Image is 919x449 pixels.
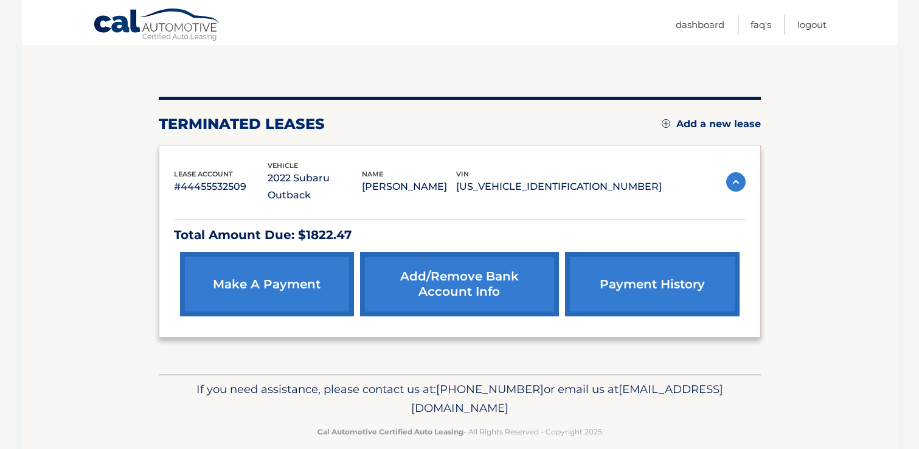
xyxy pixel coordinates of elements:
[797,15,827,35] a: Logout
[317,427,463,436] strong: Cal Automotive Certified Auto Leasing
[565,252,739,316] a: payment history
[180,252,354,316] a: make a payment
[167,380,753,419] p: If you need assistance, please contact us at: or email us at
[456,178,662,195] p: [US_VEHICLE_IDENTIFICATION_NUMBER]
[676,15,724,35] a: Dashboard
[662,119,670,128] img: add.svg
[362,170,383,178] span: name
[360,252,559,316] a: Add/Remove bank account info
[93,8,221,43] a: Cal Automotive
[726,172,746,192] img: accordion-active.svg
[174,170,233,178] span: lease account
[456,170,469,178] span: vin
[174,178,268,195] p: #44455532509
[174,224,746,246] p: Total Amount Due: $1822.47
[167,425,753,438] p: - All Rights Reserved - Copyright 2025
[268,161,298,170] span: vehicle
[436,382,544,396] span: [PHONE_NUMBER]
[751,15,771,35] a: FAQ's
[362,178,456,195] p: [PERSON_NAME]
[662,118,761,130] a: Add a new lease
[268,170,362,204] p: 2022 Subaru Outback
[159,115,325,133] h2: terminated leases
